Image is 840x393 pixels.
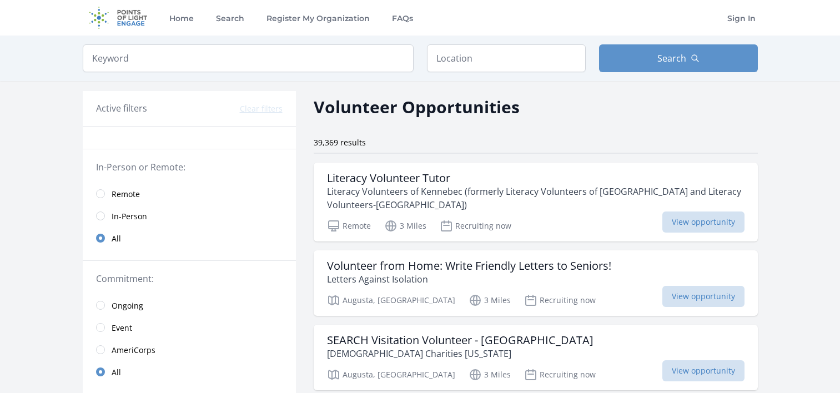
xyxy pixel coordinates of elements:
p: Letters Against Isolation [327,273,611,286]
a: All [83,227,296,249]
span: All [112,367,121,378]
span: Remote [112,189,140,200]
p: 3 Miles [469,294,511,307]
p: Augusta, [GEOGRAPHIC_DATA] [327,294,455,307]
a: Literacy Volunteer Tutor Literacy Volunteers of Kennebec (formerly Literacy Volunteers of [GEOGRA... [314,163,758,241]
p: Remote [327,219,371,233]
p: Augusta, [GEOGRAPHIC_DATA] [327,368,455,381]
h3: Literacy Volunteer Tutor [327,172,745,185]
p: Recruiting now [524,294,596,307]
a: SEARCH Visitation Volunteer - [GEOGRAPHIC_DATA] [DEMOGRAPHIC_DATA] Charities [US_STATE] Augusta, ... [314,325,758,390]
p: 3 Miles [384,219,426,233]
input: Keyword [83,44,414,72]
p: [DEMOGRAPHIC_DATA] Charities [US_STATE] [327,347,593,360]
span: Ongoing [112,300,143,311]
a: Event [83,316,296,339]
p: Literacy Volunteers of Kennebec (formerly Literacy Volunteers of [GEOGRAPHIC_DATA] and Literacy V... [327,185,745,211]
span: In-Person [112,211,147,222]
a: All [83,361,296,383]
a: Remote [83,183,296,205]
h2: Volunteer Opportunities [314,94,520,119]
a: Volunteer from Home: Write Friendly Letters to Seniors! Letters Against Isolation Augusta, [GEOGR... [314,250,758,316]
p: Recruiting now [440,219,511,233]
a: In-Person [83,205,296,227]
legend: In-Person or Remote: [96,160,283,174]
p: 3 Miles [469,368,511,381]
h3: Active filters [96,102,147,115]
a: Ongoing [83,294,296,316]
span: AmeriCorps [112,345,155,356]
span: View opportunity [662,286,745,307]
span: Event [112,323,132,334]
legend: Commitment: [96,272,283,285]
p: Recruiting now [524,368,596,381]
input: Location [427,44,586,72]
button: Clear filters [240,103,283,114]
a: AmeriCorps [83,339,296,361]
h3: Volunteer from Home: Write Friendly Letters to Seniors! [327,259,611,273]
h3: SEARCH Visitation Volunteer - [GEOGRAPHIC_DATA] [327,334,593,347]
span: View opportunity [662,211,745,233]
span: View opportunity [662,360,745,381]
span: 39,369 results [314,137,366,148]
button: Search [599,44,758,72]
span: All [112,233,121,244]
span: Search [657,52,686,65]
